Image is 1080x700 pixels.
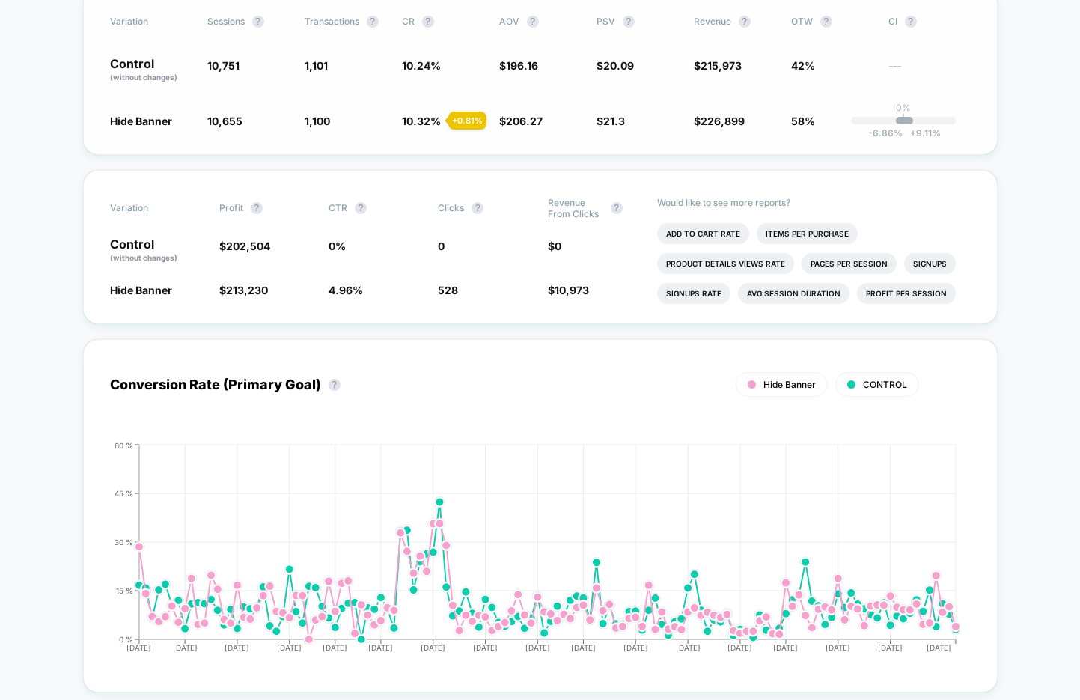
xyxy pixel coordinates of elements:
[597,16,615,27] span: PSV
[402,115,441,127] span: 10.32 %
[657,253,794,274] li: Product Details Views Rate
[252,16,264,28] button: ?
[116,585,133,594] tspan: 15 %
[623,643,648,652] tspan: [DATE]
[820,16,832,28] button: ?
[694,115,745,127] span: $
[402,59,441,72] span: 10.24 %
[791,115,815,127] span: 58%
[676,643,701,652] tspan: [DATE]
[251,202,263,214] button: ?
[110,58,192,83] p: Control
[499,115,543,127] span: $
[548,197,603,219] span: Revenue From Clicks
[329,240,346,252] span: 0 %
[694,16,731,27] span: Revenue
[802,253,897,274] li: Pages Per Session
[603,59,634,72] span: 20.09
[727,643,752,652] tspan: [DATE]
[623,16,635,28] button: ?
[548,240,561,252] span: $
[611,202,623,214] button: ?
[597,59,634,72] span: $
[694,59,742,72] span: $
[368,643,393,652] tspan: [DATE]
[763,379,816,390] span: Hide Banner
[868,127,903,139] span: -6.86 %
[402,16,415,27] span: CR
[791,16,873,28] span: OTW
[472,202,483,214] button: ?
[888,61,971,83] span: ---
[499,16,519,27] span: AOV
[422,16,434,28] button: ?
[119,634,133,643] tspan: 0 %
[603,115,625,127] span: 21.3
[701,59,742,72] span: 215,973
[207,115,242,127] span: 10,655
[888,16,971,28] span: CI
[115,440,133,449] tspan: 60 %
[878,643,903,652] tspan: [DATE]
[473,643,498,652] tspan: [DATE]
[863,379,907,390] span: CONTROL
[857,283,956,304] li: Profit Per Session
[738,283,849,304] li: Avg Session Duration
[506,59,538,72] span: 196.16
[110,115,172,127] span: Hide Banner
[110,238,204,264] p: Control
[903,127,941,139] span: 9.11 %
[506,115,543,127] span: 206.27
[110,284,172,296] span: Hide Banner
[305,115,330,127] span: 1,100
[904,253,956,274] li: Signups
[219,240,270,252] span: $
[701,115,745,127] span: 226,899
[95,441,956,666] div: CONVERSION_RATE
[597,115,625,127] span: $
[207,16,245,27] span: Sessions
[927,643,951,652] tspan: [DATE]
[110,197,192,219] span: Variation
[657,283,730,304] li: Signups Rate
[421,643,445,652] tspan: [DATE]
[329,284,363,296] span: 4.96 %
[438,284,458,296] span: 528
[329,202,347,213] span: CTR
[438,202,464,213] span: Clicks
[207,59,240,72] span: 10,751
[277,643,302,652] tspan: [DATE]
[826,643,850,652] tspan: [DATE]
[110,16,192,28] span: Variation
[739,16,751,28] button: ?
[757,223,858,244] li: Items Per Purchase
[905,16,917,28] button: ?
[499,59,538,72] span: $
[548,284,589,296] span: $
[329,379,341,391] button: ?
[115,537,133,546] tspan: 30 %
[127,643,152,652] tspan: [DATE]
[355,202,367,214] button: ?
[110,73,177,82] span: (without changes)
[323,643,347,652] tspan: [DATE]
[367,16,379,28] button: ?
[896,102,911,113] p: 0%
[219,284,268,296] span: $
[657,223,749,244] li: Add To Cart Rate
[525,643,550,652] tspan: [DATE]
[527,16,539,28] button: ?
[774,643,799,652] tspan: [DATE]
[571,643,596,652] tspan: [DATE]
[555,240,561,252] span: 0
[219,202,243,213] span: Profit
[555,284,589,296] span: 10,973
[226,284,268,296] span: 213,230
[173,643,198,652] tspan: [DATE]
[448,112,486,130] div: + 0.81 %
[115,488,133,497] tspan: 45 %
[226,240,270,252] span: 202,504
[791,59,815,72] span: 42%
[305,59,328,72] span: 1,101
[910,127,916,139] span: +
